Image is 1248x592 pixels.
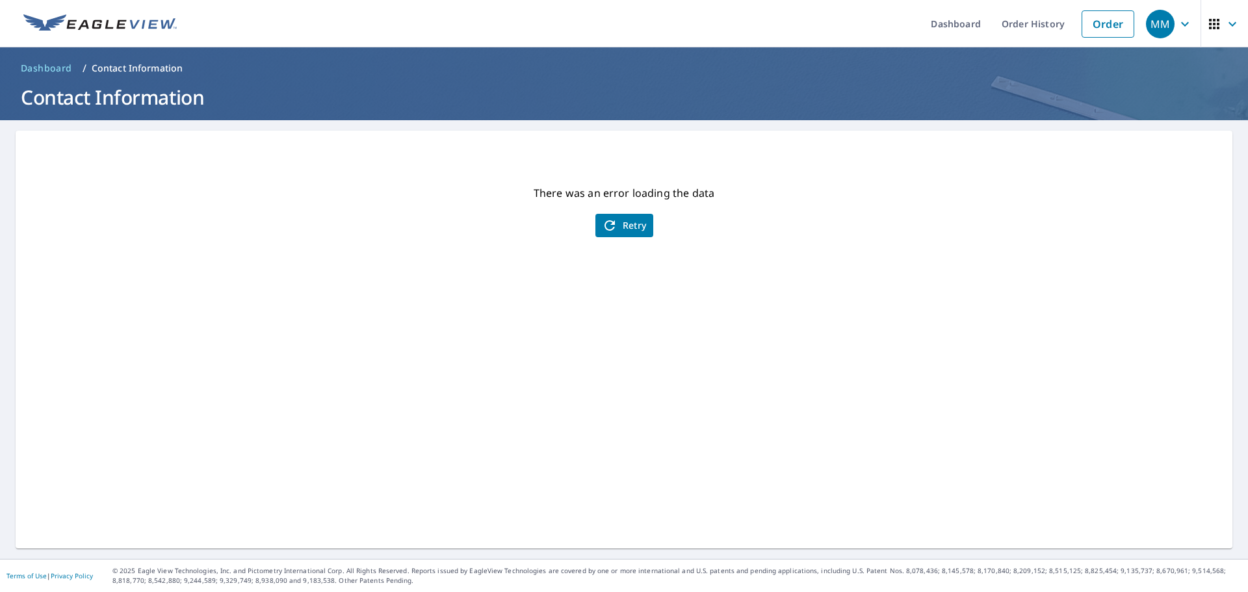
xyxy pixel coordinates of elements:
[51,571,93,580] a: Privacy Policy
[92,62,183,75] p: Contact Information
[6,571,47,580] a: Terms of Use
[23,14,177,34] img: EV Logo
[16,84,1232,110] h1: Contact Information
[602,218,647,233] span: Retry
[83,60,86,76] li: /
[6,572,93,580] p: |
[21,62,72,75] span: Dashboard
[1082,10,1134,38] a: Order
[16,58,1232,79] nav: breadcrumb
[1146,10,1175,38] div: MM
[16,58,77,79] a: Dashboard
[595,214,653,237] button: Retry
[534,185,714,201] p: There was an error loading the data
[112,566,1241,586] p: © 2025 Eagle View Technologies, Inc. and Pictometry International Corp. All Rights Reserved. Repo...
